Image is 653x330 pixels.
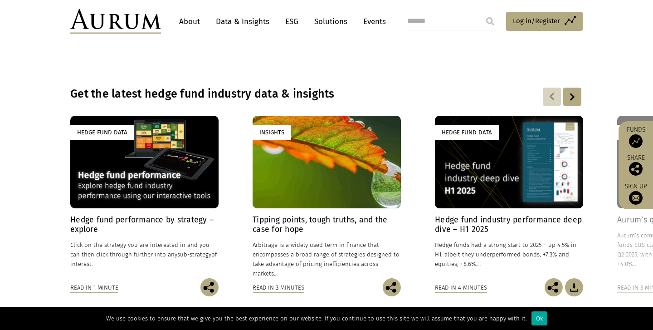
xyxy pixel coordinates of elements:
[177,251,211,258] span: sub-strategy
[383,278,401,296] img: Share this post
[253,125,291,140] div: Insights
[629,162,643,176] img: Share this post
[359,13,386,30] a: Events
[70,215,219,234] h4: Hedge fund performance by strategy – explore
[623,126,648,148] a: Funds
[565,278,583,296] img: Download Article
[435,215,583,234] h4: Hedge fund industry performance deep dive – H1 2025
[310,13,352,30] a: Solutions
[506,12,583,31] a: Log in/Register
[200,278,219,296] img: Share this post
[281,13,303,30] a: ESG
[253,215,401,234] h4: Tipping points, tough truths, and the case for hope
[629,134,643,148] img: Access Funds
[545,278,563,296] img: Share this post
[253,283,304,293] div: Read in 3 minutes
[70,87,466,101] h3: Get the latest hedge fund industry data & insights
[435,116,583,278] a: Hedge Fund Data Hedge fund industry performance deep dive – H1 2025 Hedge funds had a strong star...
[629,191,643,205] img: Sign up to our newsletter
[70,9,161,34] img: Aurum
[623,182,648,205] a: Sign up
[70,283,118,293] div: Read in 1 minute
[435,125,499,140] div: Hedge Fund Data
[513,15,560,26] span: Log in/Register
[70,125,134,140] div: Hedge Fund Data
[70,116,219,278] a: Hedge Fund Data Hedge fund performance by strategy – explore Click on the strategy you are intere...
[211,13,274,30] a: Data & Insights
[435,283,487,293] div: Read in 4 minutes
[175,13,205,30] a: About
[623,155,648,176] div: Share
[253,240,401,279] p: Arbitrage is a widely used term in finance that encompasses a broad range of strategies designed ...
[481,12,499,30] input: Submit
[70,240,219,269] p: Click on the strategy you are interested in and you can then click through further into any of in...
[531,311,547,325] div: Ok
[253,116,401,278] a: Insights Tipping points, tough truths, and the case for hope Arbitrage is a widely used term in f...
[435,240,583,269] p: Hedge funds had a strong start to 2025 – up 4.5% in H1, albeit they underperformed bonds, +7.3% a...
